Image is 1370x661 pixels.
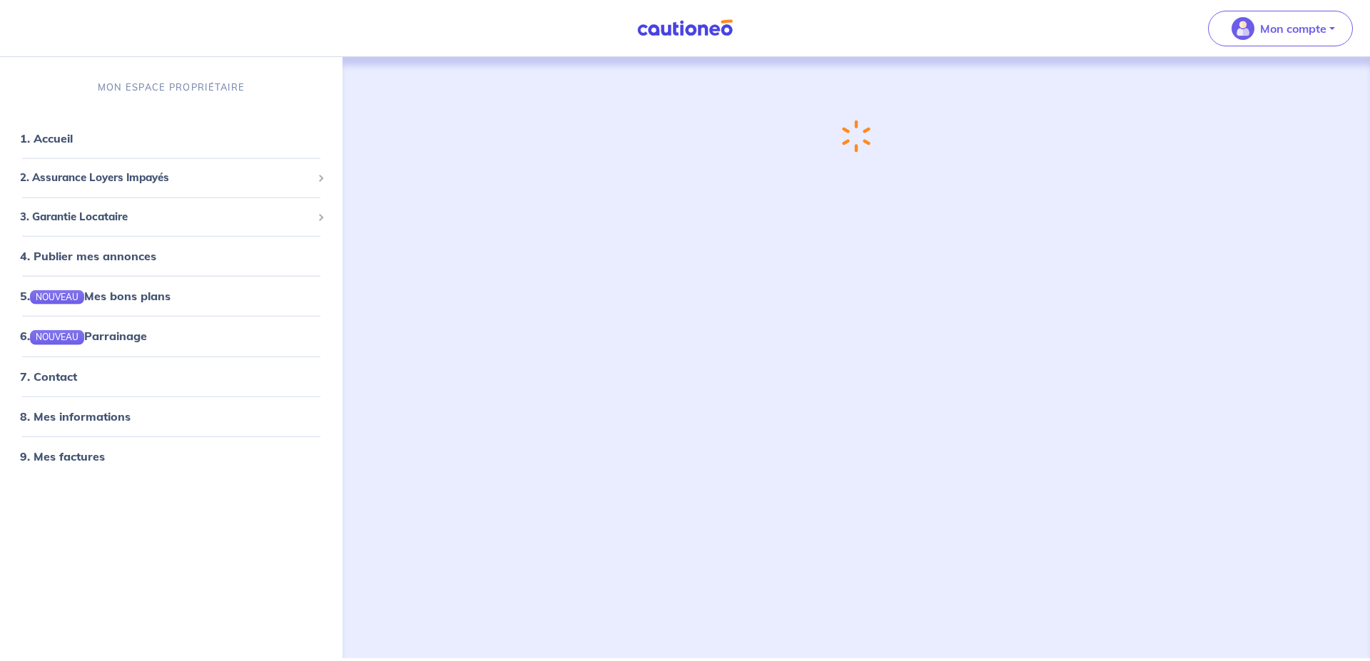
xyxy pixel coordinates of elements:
[6,441,337,470] div: 9. Mes factures
[20,369,77,383] a: 7. Contact
[6,401,337,430] div: 8. Mes informations
[6,322,337,350] div: 6.NOUVEAUParrainage
[1232,17,1254,40] img: illu_account_valid_menu.svg
[1260,20,1326,37] p: Mon compte
[20,131,73,145] a: 1. Accueil
[20,170,312,186] span: 2. Assurance Loyers Impayés
[20,289,171,303] a: 5.NOUVEAUMes bons plans
[6,242,337,270] div: 4. Publier mes annonces
[6,203,337,230] div: 3. Garantie Locataire
[20,208,312,225] span: 3. Garantie Locataire
[6,124,337,153] div: 1. Accueil
[1208,11,1353,46] button: illu_account_valid_menu.svgMon compte
[6,282,337,310] div: 5.NOUVEAUMes bons plans
[20,409,131,423] a: 8. Mes informations
[98,81,245,94] p: MON ESPACE PROPRIÉTAIRE
[842,120,871,153] img: loading-spinner
[20,329,147,343] a: 6.NOUVEAUParrainage
[6,362,337,390] div: 7. Contact
[6,164,337,192] div: 2. Assurance Loyers Impayés
[631,19,739,37] img: Cautioneo
[20,449,105,463] a: 9. Mes factures
[20,249,156,263] a: 4. Publier mes annonces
